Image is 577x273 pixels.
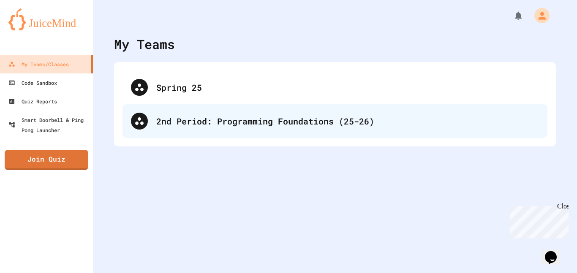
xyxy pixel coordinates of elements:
a: Join Quiz [5,150,88,170]
div: Quiz Reports [8,96,57,106]
div: 2nd Period: Programming Foundations (25-26) [156,115,539,127]
img: logo-orange.svg [8,8,84,30]
iframe: chat widget [507,203,569,238]
div: Smart Doorbell & Ping Pong Launcher [8,115,90,135]
div: My Teams/Classes [8,59,69,69]
iframe: chat widget [542,239,569,265]
div: Spring 25 [122,70,547,104]
div: 2nd Period: Programming Foundations (25-26) [122,104,547,138]
div: My Account [525,6,552,25]
div: Code Sandbox [8,78,57,88]
div: My Teams [114,35,175,54]
div: Spring 25 [156,81,539,94]
div: My Notifications [498,8,525,23]
div: Chat with us now!Close [3,3,58,54]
